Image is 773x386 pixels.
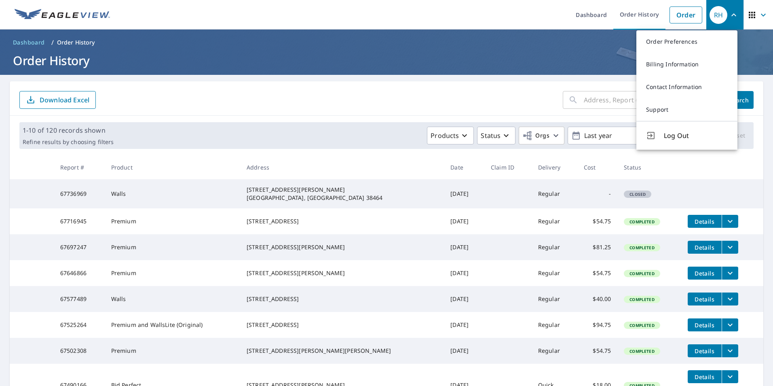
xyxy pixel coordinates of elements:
[532,208,577,234] td: Regular
[484,155,532,179] th: Claim ID
[15,9,110,21] img: EV Logo
[477,127,515,144] button: Status
[688,370,722,383] button: detailsBtn-67490166
[51,38,54,47] li: /
[247,269,437,277] div: [STREET_ADDRESS][PERSON_NAME]
[577,179,618,208] td: -
[731,96,747,104] span: Search
[247,243,437,251] div: [STREET_ADDRESS][PERSON_NAME]
[247,295,437,303] div: [STREET_ADDRESS]
[577,338,618,364] td: $54.75
[23,138,114,146] p: Refine results by choosing filters
[664,131,728,140] span: Log Out
[247,186,437,202] div: [STREET_ADDRESS][PERSON_NAME] [GEOGRAPHIC_DATA], [GEOGRAPHIC_DATA] 38464
[431,131,459,140] p: Products
[636,98,737,121] a: Support
[722,344,738,357] button: filesDropdownBtn-67502308
[581,129,676,143] p: Last year
[105,338,240,364] td: Premium
[54,234,105,260] td: 67697247
[105,179,240,208] td: Walls
[532,260,577,286] td: Regular
[54,208,105,234] td: 67716945
[625,271,659,276] span: Completed
[636,30,737,53] a: Order Preferences
[532,312,577,338] td: Regular
[444,338,484,364] td: [DATE]
[636,76,737,98] a: Contact Information
[532,338,577,364] td: Regular
[10,36,48,49] a: Dashboard
[625,245,659,250] span: Completed
[722,267,738,280] button: filesDropdownBtn-67646866
[688,344,722,357] button: detailsBtn-67502308
[519,127,564,144] button: Orgs
[693,244,717,251] span: Details
[23,125,114,135] p: 1-10 of 120 records shown
[54,155,105,179] th: Report #
[577,286,618,312] td: $40.00
[693,373,717,381] span: Details
[693,321,717,329] span: Details
[693,269,717,277] span: Details
[688,293,722,305] button: detailsBtn-67577489
[625,219,659,225] span: Completed
[40,95,89,104] p: Download Excel
[722,215,738,228] button: filesDropdownBtn-67716945
[57,38,95,47] p: Order History
[105,234,240,260] td: Premium
[693,218,717,225] span: Details
[693,347,717,355] span: Details
[688,318,722,331] button: detailsBtn-67525264
[105,260,240,286] td: Premium
[625,322,659,328] span: Completed
[625,348,659,354] span: Completed
[54,179,105,208] td: 67736969
[577,234,618,260] td: $81.25
[444,234,484,260] td: [DATE]
[105,312,240,338] td: Premium and WallsLite (Original)
[105,286,240,312] td: Walls
[444,155,484,179] th: Date
[722,293,738,305] button: filesDropdownBtn-67577489
[427,127,474,144] button: Products
[532,286,577,312] td: Regular
[54,286,105,312] td: 67577489
[54,260,105,286] td: 67646866
[577,260,618,286] td: $54.75
[522,131,549,141] span: Orgs
[105,155,240,179] th: Product
[481,131,501,140] p: Status
[444,208,484,234] td: [DATE]
[577,312,618,338] td: $94.75
[670,6,702,23] a: Order
[710,6,727,24] div: RH
[688,241,722,254] button: detailsBtn-67697247
[693,295,717,303] span: Details
[444,179,484,208] td: [DATE]
[577,155,618,179] th: Cost
[625,191,651,197] span: Closed
[247,321,437,329] div: [STREET_ADDRESS]
[688,215,722,228] button: detailsBtn-67716945
[532,179,577,208] td: Regular
[722,370,738,383] button: filesDropdownBtn-67490166
[617,155,681,179] th: Status
[444,260,484,286] td: [DATE]
[722,241,738,254] button: filesDropdownBtn-67697247
[722,318,738,331] button: filesDropdownBtn-67525264
[444,312,484,338] td: [DATE]
[247,347,437,355] div: [STREET_ADDRESS][PERSON_NAME][PERSON_NAME]
[240,155,444,179] th: Address
[54,312,105,338] td: 67525264
[584,89,718,111] input: Address, Report #, Claim ID, etc.
[247,217,437,225] div: [STREET_ADDRESS]
[105,208,240,234] td: Premium
[19,91,96,109] button: Download Excel
[444,286,484,312] td: [DATE]
[54,338,105,364] td: 67502308
[577,208,618,234] td: $54.75
[724,91,754,109] button: Search
[532,155,577,179] th: Delivery
[625,297,659,302] span: Completed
